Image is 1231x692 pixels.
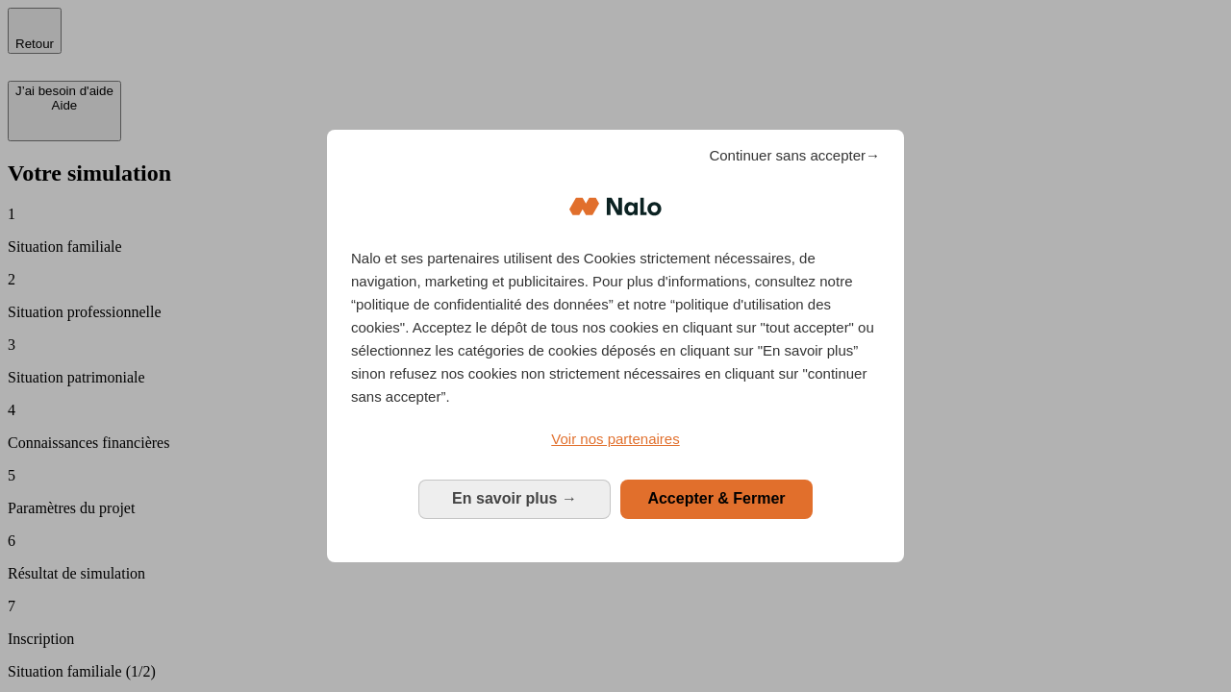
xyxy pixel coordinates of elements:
a: Voir nos partenaires [351,428,880,451]
span: En savoir plus → [452,490,577,507]
span: Voir nos partenaires [551,431,679,447]
span: Accepter & Fermer [647,490,785,507]
span: Continuer sans accepter→ [709,144,880,167]
div: Bienvenue chez Nalo Gestion du consentement [327,130,904,561]
button: En savoir plus: Configurer vos consentements [418,480,611,518]
p: Nalo et ses partenaires utilisent des Cookies strictement nécessaires, de navigation, marketing e... [351,247,880,408]
button: Accepter & Fermer: Accepter notre traitement des données et fermer [620,480,813,518]
img: Logo [569,178,662,235]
